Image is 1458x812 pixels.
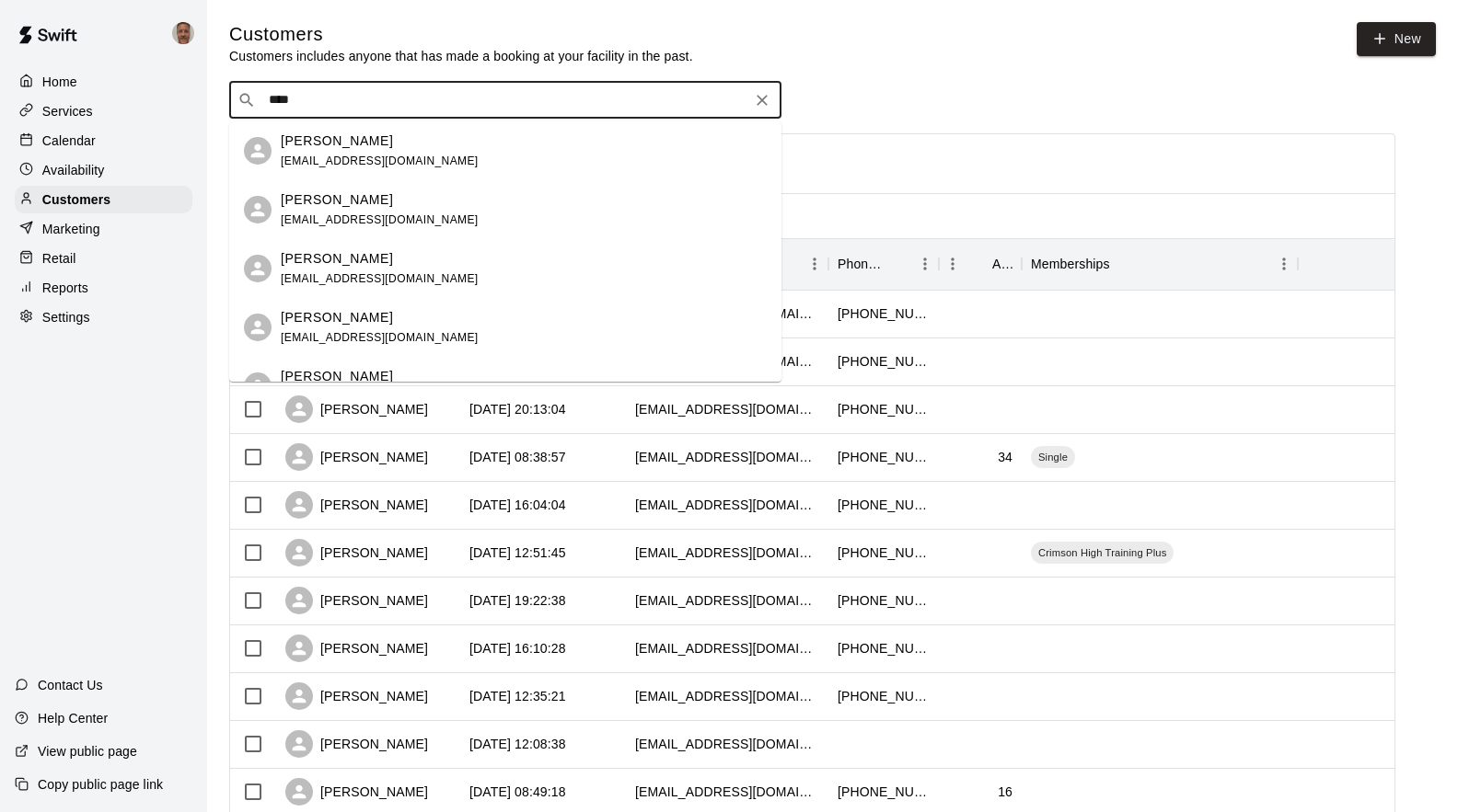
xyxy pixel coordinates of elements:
div: +18015584894 [838,496,930,514]
button: Sort [1110,251,1136,277]
a: Services [15,97,192,125]
a: New [1357,22,1436,56]
div: Age [992,238,1012,290]
div: [PERSON_NAME] [285,539,428,566]
div: Settings [15,303,192,331]
p: Marketing [42,220,100,238]
div: 2025-09-03 12:35:21 [469,687,566,705]
div: +14355748576 [838,783,930,801]
div: Memberships [1022,238,1298,290]
p: [PERSON_NAME] [281,190,393,210]
div: 2025-09-04 19:22:38 [469,591,566,610]
div: [PERSON_NAME] [285,491,428,519]
button: Menu [939,250,966,278]
span: [EMAIL_ADDRESS][DOMAIN_NAME] [281,272,479,285]
div: dawoods81@hotmail.com [635,496,819,514]
div: Crimson High Training Plus [1031,542,1174,564]
div: dixietitans435@gmail.com [635,448,819,466]
span: [EMAIL_ADDRESS][DOMAIN_NAME] [281,154,479,167]
div: kcruecards22@gmail.com [635,783,819,801]
button: Clear [749,87,775,113]
div: verosroyalcleaning@gmail.com [635,639,819,658]
p: Retail [42,249,76,268]
button: Sort [885,251,911,277]
a: Customers [15,186,192,213]
p: Customers [42,190,110,209]
p: [PERSON_NAME] [281,308,393,327]
p: Calendar [42,132,96,150]
p: Contact Us [38,676,103,694]
div: pjhancock08@icloud.com [635,735,819,753]
div: 16 [998,783,1012,801]
span: [EMAIL_ADDRESS][DOMAIN_NAME] [281,331,479,344]
div: [PERSON_NAME] [285,395,428,423]
p: Availability [42,161,105,179]
h5: Customers [229,22,693,47]
div: Single [1031,446,1075,468]
div: [PERSON_NAME] [285,730,428,758]
div: Tahnee Hamilton [244,372,272,400]
div: +14357737171 [838,543,930,562]
p: Customers includes anyone that has made a booking at your facility in the past. [229,47,693,65]
a: Home [15,68,192,96]
div: +14355597287 [838,639,930,658]
p: Home [42,73,77,91]
div: 2025-09-10 08:38:57 [469,448,566,466]
div: 2025-09-08 16:04:04 [469,496,566,514]
div: Search customers by name or email [229,82,781,119]
span: [EMAIL_ADDRESS][DOMAIN_NAME] [281,213,479,226]
p: Copy public page link [38,775,163,794]
p: Services [42,102,93,120]
p: Help Center [38,709,108,727]
span: Single [1031,450,1075,464]
div: 2025-09-04 16:10:28 [469,639,566,658]
div: [PERSON_NAME] [285,587,428,614]
p: [PERSON_NAME] [281,367,393,386]
div: [PERSON_NAME] [285,682,428,710]
div: Jed Milne [244,137,272,165]
div: tyreethurgood@gmail.com [635,400,819,418]
div: Memberships [1031,238,1110,290]
button: Menu [1270,250,1298,278]
div: Emilie Gwilliam [244,314,272,341]
div: Heather Richins [244,255,272,282]
div: Email [626,238,828,290]
div: marchantneal@gmail.com [635,543,819,562]
button: Menu [911,250,939,278]
div: 2025-09-01 08:49:18 [469,783,566,801]
div: Reports [15,274,192,302]
a: Availability [15,156,192,184]
div: 2025-09-03 12:08:38 [469,735,566,753]
div: 34 [998,448,1012,466]
div: +14353138624 [838,400,930,418]
p: [PERSON_NAME] [281,249,393,269]
span: Crimson High Training Plus [1031,545,1174,560]
a: Calendar [15,127,192,154]
div: Molly Shaheen [244,196,272,223]
div: +14356695870 [838,304,930,323]
div: [PERSON_NAME] [285,443,428,471]
img: Michael Gargano [172,22,194,44]
a: Marketing [15,215,192,243]
a: Retail [15,245,192,272]
div: megwhite09@gmail.com [635,687,819,705]
p: Reports [42,279,88,297]
button: Sort [966,251,992,277]
div: +14352295169 [838,352,930,371]
div: [PERSON_NAME] [285,635,428,662]
div: [PERSON_NAME] [285,778,428,806]
p: Settings [42,308,90,326]
div: +14356320987 [838,591,930,610]
div: +18012440029 [838,448,930,466]
div: jpd.silverstone@gmail.com [635,591,819,610]
div: +14066474172 [838,687,930,705]
div: 2025-09-07 12:51:45 [469,543,566,562]
p: [PERSON_NAME] [281,132,393,151]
